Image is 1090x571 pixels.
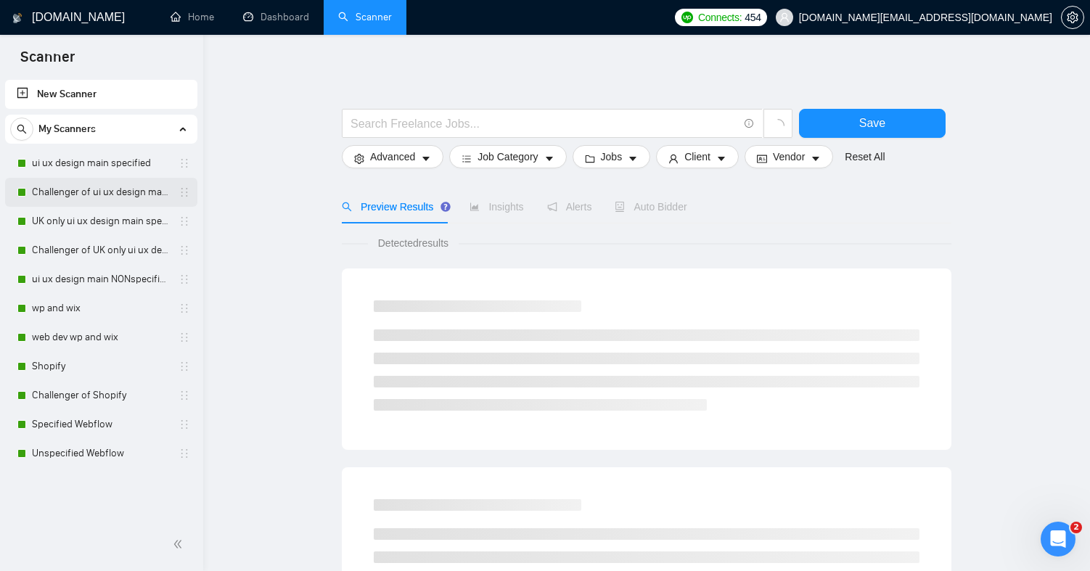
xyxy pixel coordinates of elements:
span: holder [179,186,190,198]
span: Job Category [478,149,538,165]
a: web dev wp and wix [32,323,170,352]
a: Challenger of ui ux design main specified [32,178,170,207]
span: holder [179,274,190,285]
a: homeHome [171,11,214,23]
li: My Scanners [5,115,197,468]
span: holder [179,361,190,372]
span: Client [684,149,710,165]
span: Jobs [601,149,623,165]
span: holder [179,332,190,343]
a: Shopify [32,352,170,381]
span: user [779,12,790,22]
iframe: Intercom live chat [1041,522,1075,556]
button: idcardVendorcaret-down [745,145,833,168]
span: Connects: [698,9,742,25]
span: holder [179,390,190,401]
a: setting [1061,12,1084,23]
span: holder [179,245,190,256]
span: robot [615,202,625,212]
button: folderJobscaret-down [573,145,651,168]
span: caret-down [716,153,726,164]
button: settingAdvancedcaret-down [342,145,443,168]
span: Save [859,114,885,132]
span: caret-down [421,153,431,164]
span: holder [179,448,190,459]
span: idcard [757,153,767,164]
a: Challenger of Shopify [32,381,170,410]
a: Reset All [845,149,885,165]
span: search [342,202,352,212]
span: holder [179,303,190,314]
span: Detected results [368,235,459,251]
a: wp and wix [32,294,170,323]
input: Search Freelance Jobs... [351,115,738,133]
div: Tooltip anchor [439,200,452,213]
span: Insights [470,201,523,213]
span: caret-down [544,153,554,164]
span: search [11,124,33,134]
span: Scanner [9,46,86,77]
a: Challenger of UK only ui ux design main specified [32,236,170,265]
span: setting [1062,12,1083,23]
button: Save [799,109,946,138]
span: holder [179,215,190,227]
span: caret-down [811,153,821,164]
a: Unspecified Webflow [32,439,170,468]
span: holder [179,157,190,169]
span: loading [771,119,784,132]
span: Vendor [773,149,805,165]
span: notification [547,202,557,212]
span: user [668,153,679,164]
a: searchScanner [338,11,392,23]
a: Specified Webflow [32,410,170,439]
button: search [10,118,33,141]
img: logo [12,7,22,30]
span: Preview Results [342,201,446,213]
span: folder [585,153,595,164]
button: barsJob Categorycaret-down [449,145,566,168]
a: New Scanner [17,80,186,109]
a: UK only ui ux design main specified [32,207,170,236]
span: double-left [173,537,187,551]
button: setting [1061,6,1084,29]
li: New Scanner [5,80,197,109]
a: dashboardDashboard [243,11,309,23]
span: Auto Bidder [615,201,687,213]
span: caret-down [628,153,638,164]
span: setting [354,153,364,164]
span: holder [179,419,190,430]
span: 454 [745,9,761,25]
span: Advanced [370,149,415,165]
img: upwork-logo.png [681,12,693,23]
a: ui ux design main specified [32,149,170,178]
span: 2 [1070,522,1082,533]
a: ui ux design main NONspecified [32,265,170,294]
span: Alerts [547,201,592,213]
span: My Scanners [38,115,96,144]
span: bars [462,153,472,164]
span: area-chart [470,202,480,212]
span: info-circle [745,119,754,128]
button: userClientcaret-down [656,145,739,168]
